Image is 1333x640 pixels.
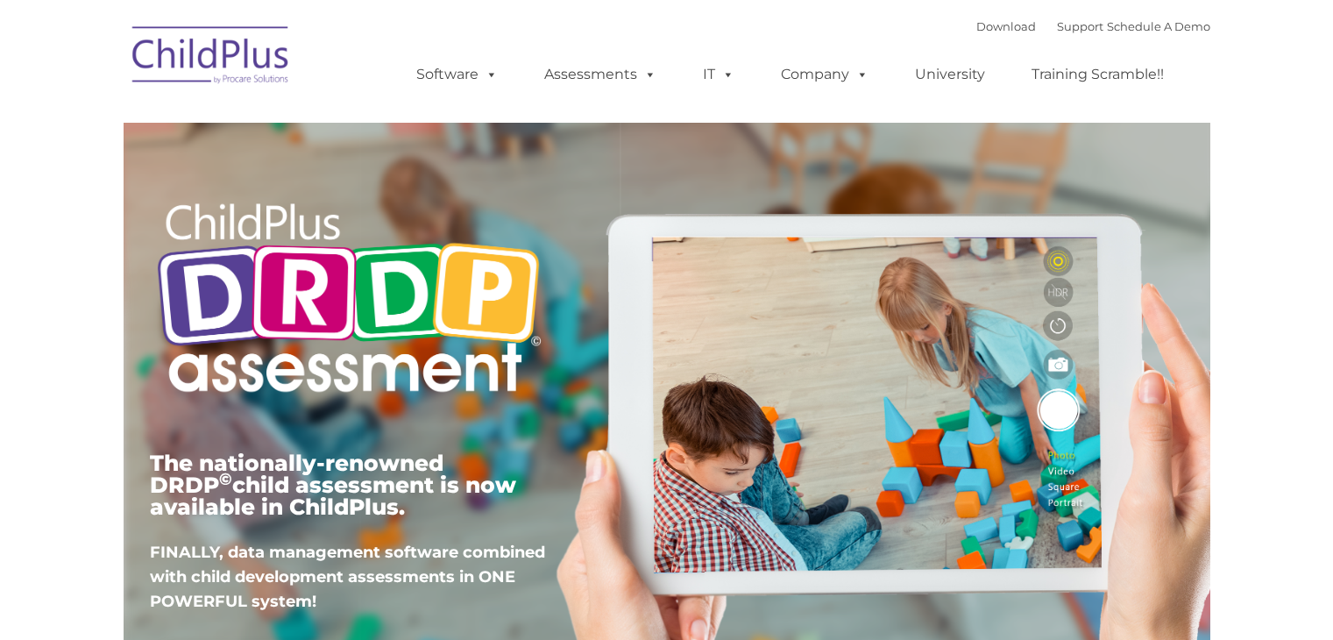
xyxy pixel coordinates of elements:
a: Support [1057,19,1103,33]
img: Copyright - DRDP Logo Light [150,180,548,422]
a: Assessments [527,57,674,92]
span: The nationally-renowned DRDP child assessment is now available in ChildPlus. [150,450,516,520]
sup: © [219,469,232,489]
a: Training Scramble!! [1014,57,1181,92]
font: | [976,19,1210,33]
span: FINALLY, data management software combined with child development assessments in ONE POWERFUL sys... [150,543,545,611]
a: Software [399,57,515,92]
a: Download [976,19,1036,33]
img: ChildPlus by Procare Solutions [124,14,299,102]
a: Schedule A Demo [1107,19,1210,33]
a: IT [685,57,752,92]
a: Company [763,57,886,92]
a: University [897,57,1003,92]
